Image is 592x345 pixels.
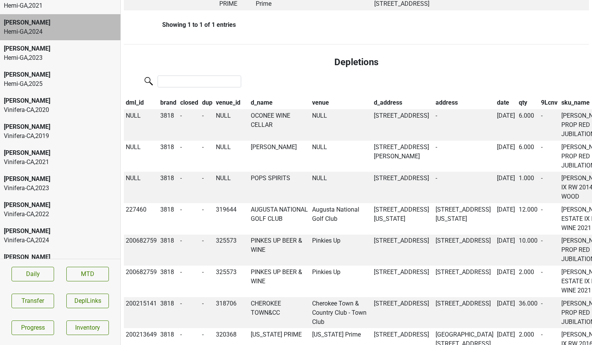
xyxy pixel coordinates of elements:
td: 3818 [159,109,179,141]
h4: Depletions [130,57,583,68]
td: NULL [124,141,159,172]
td: Augusta National Golf Club [311,203,372,235]
a: Daily [12,267,54,281]
td: NULL [311,109,372,141]
th: d_address: activate to sort column ascending [372,97,434,110]
td: - [434,141,495,172]
th: venue: activate to sort column ascending [311,97,372,110]
td: 200682759 [124,266,159,297]
td: 3818 [159,266,179,297]
th: address: activate to sort column ascending [434,97,495,110]
td: [PERSON_NAME] [249,141,311,172]
td: [DATE] [495,141,517,172]
td: 227460 [124,203,159,235]
th: closed: activate to sort column ascending [178,97,200,110]
td: [DATE] [495,203,517,235]
td: [STREET_ADDRESS] [372,172,434,203]
button: Transfer [12,294,54,308]
th: qty: activate to sort column ascending [517,97,539,110]
td: - [539,172,560,203]
div: Hemi-GA , 2025 [4,79,117,89]
th: brand: activate to sort column ascending [159,97,179,110]
td: Pinkies Up [311,235,372,266]
td: - [539,235,560,266]
th: dup: activate to sort column ascending [200,97,214,110]
td: - [178,172,200,203]
td: POPS SPIRITS [249,172,311,203]
td: [STREET_ADDRESS] [434,235,495,266]
td: NULL [214,172,249,203]
a: Inventory [66,320,109,335]
div: Hemi-GA , 2021 [4,1,117,10]
td: - [178,235,200,266]
td: - [539,141,560,172]
td: 3818 [159,235,179,266]
td: 6.000 [517,109,539,141]
td: - [200,266,214,297]
td: 2.000 [517,266,539,297]
div: [PERSON_NAME] [4,253,117,262]
td: [STREET_ADDRESS][US_STATE] [434,203,495,235]
div: [PERSON_NAME] [4,70,117,79]
td: - [200,235,214,266]
div: [PERSON_NAME] [4,174,117,184]
td: - [178,109,200,141]
td: CHEROKEE TOWN&CC [249,297,311,329]
td: NULL [124,172,159,203]
td: 6.000 [517,141,539,172]
td: Pinkies Up [311,266,372,297]
div: Vinifera-CA , 2020 [4,105,117,115]
td: - [200,297,214,329]
a: Progress [12,320,54,335]
td: [STREET_ADDRESS] [372,235,434,266]
div: Vinifera-CA , 2019 [4,131,117,141]
th: date: activate to sort column ascending [495,97,517,110]
div: Vinifera-CA , 2023 [4,184,117,193]
td: [DATE] [495,172,517,203]
td: 200215141 [124,297,159,329]
div: Showing 1 to 1 of 1 entries [124,21,236,28]
td: PINKES UP BEER & WINE [249,235,311,266]
th: dml_id: activate to sort column ascending [124,97,159,110]
div: Vinifera-CA , 2022 [4,210,117,219]
td: - [200,109,214,141]
div: [PERSON_NAME] [4,148,117,158]
td: NULL [311,172,372,203]
td: [DATE] [495,109,517,141]
td: 319644 [214,203,249,235]
td: PINKES UP BEER & WINE [249,266,311,297]
td: NULL [124,109,159,141]
div: [PERSON_NAME] [4,44,117,53]
td: - [539,109,560,141]
td: [STREET_ADDRESS] [434,297,495,329]
td: [STREET_ADDRESS] [372,109,434,141]
div: Vinifera-CA , 2021 [4,158,117,167]
div: Vinifera-CA , 2024 [4,236,117,245]
a: MTD [66,267,109,281]
td: NULL [214,109,249,141]
td: NULL [214,141,249,172]
td: - [539,297,560,329]
td: Cherokee Town & Country Club - Town Club [311,297,372,329]
td: 3818 [159,297,179,329]
th: d_name: activate to sort column ascending [249,97,311,110]
td: 36.000 [517,297,539,329]
div: [PERSON_NAME] [4,122,117,131]
th: 9Lcnv: activate to sort column ascending [539,97,560,110]
td: [STREET_ADDRESS][US_STATE] [372,203,434,235]
td: [STREET_ADDRESS] [372,266,434,297]
td: 3818 [159,172,179,203]
td: - [539,266,560,297]
td: [STREET_ADDRESS] [434,266,495,297]
td: - [200,203,214,235]
td: - [434,109,495,141]
td: - [178,297,200,329]
div: [PERSON_NAME] [4,227,117,236]
td: 318706 [214,297,249,329]
div: [PERSON_NAME] [4,96,117,105]
td: - [434,172,495,203]
td: [DATE] [495,297,517,329]
td: [DATE] [495,266,517,297]
td: 12.000 [517,203,539,235]
td: 10.000 [517,235,539,266]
